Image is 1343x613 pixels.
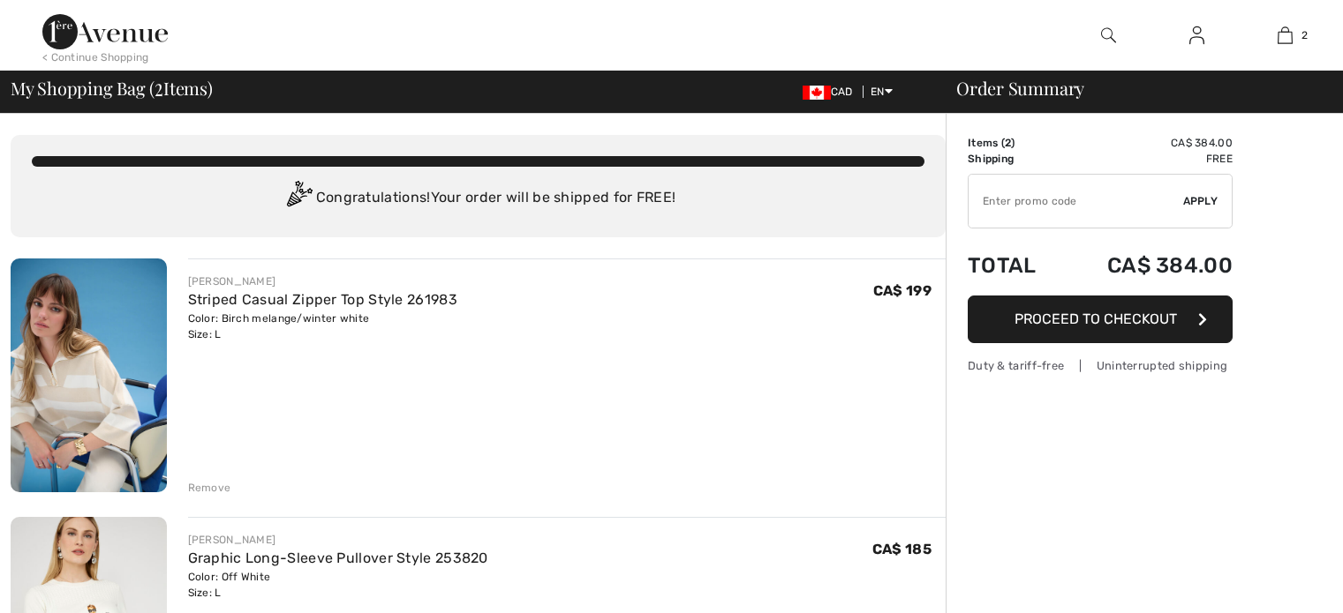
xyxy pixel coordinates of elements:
img: 1ère Avenue [42,14,168,49]
a: Sign In [1175,25,1219,47]
div: Color: Off White Size: L [188,569,488,601]
img: Canadian Dollar [803,86,831,100]
img: My Info [1189,25,1204,46]
td: Total [968,235,1061,295]
span: CA$ 199 [873,282,932,299]
span: CA$ 185 [872,541,932,557]
img: search the website [1101,25,1116,46]
div: [PERSON_NAME] [188,273,457,289]
span: 2 [1005,137,1011,149]
td: CA$ 384.00 [1061,235,1233,295]
span: 2 [155,75,163,98]
button: Proceed to Checkout [968,295,1233,343]
div: Duty & tariff-free | Uninterrupted shipping [968,357,1233,374]
div: Congratulations! Your order will be shipped for FREE! [32,181,924,216]
span: 2 [1302,27,1308,43]
td: Shipping [968,151,1061,167]
span: CAD [803,86,860,98]
td: Items ( ) [968,135,1061,151]
div: < Continue Shopping [42,49,149,65]
td: CA$ 384.00 [1061,135,1233,151]
input: Promo code [969,175,1183,228]
span: My Shopping Bag ( Items) [11,79,213,97]
div: Remove [188,480,231,496]
div: Color: Birch melange/winter white Size: L [188,310,457,342]
a: Striped Casual Zipper Top Style 261983 [188,291,457,308]
td: Free [1061,151,1233,167]
div: [PERSON_NAME] [188,532,488,548]
span: EN [871,86,893,98]
img: My Bag [1278,25,1293,46]
span: Apply [1183,193,1219,209]
span: Proceed to Checkout [1015,310,1177,327]
a: Graphic Long-Sleeve Pullover Style 253820 [188,549,488,566]
a: 2 [1241,25,1328,46]
img: Striped Casual Zipper Top Style 261983 [11,258,167,492]
div: Order Summary [935,79,1332,97]
img: Congratulation2.svg [281,181,316,216]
